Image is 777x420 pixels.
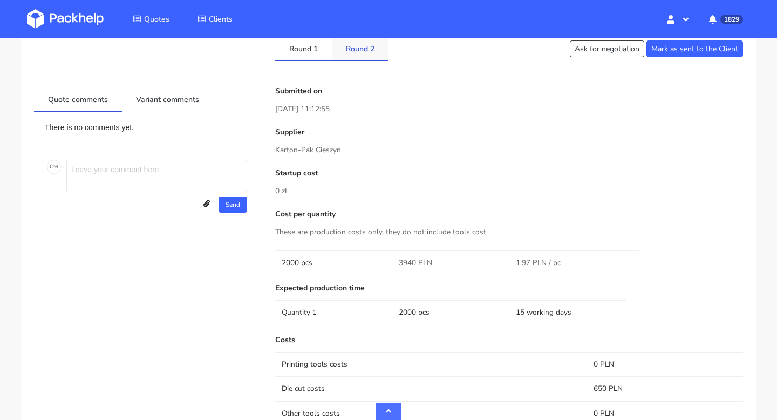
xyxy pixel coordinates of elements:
[45,123,249,132] p: There is no comments yet.
[392,300,509,324] td: 2000 pcs
[275,336,743,344] p: Costs
[720,15,743,24] span: 1829
[275,87,743,96] p: Submitted on
[700,9,750,29] button: 1829
[275,284,743,293] p: Expected production time
[587,352,743,376] td: 0 PLN
[399,258,432,268] span: 3940 PLN
[275,144,743,156] p: Karton-Pak Cieszyn
[275,103,743,115] p: [DATE] 11:12:55
[122,87,213,111] a: Variant comments
[144,14,169,24] span: Quotes
[34,87,122,111] a: Quote comments
[275,210,743,219] p: Cost per quantity
[209,14,233,24] span: Clients
[570,40,644,57] button: Ask for negotiation
[646,40,743,57] button: Mark as sent to the Client
[275,128,743,137] p: Supplier
[275,300,392,324] td: Quantity 1
[275,376,587,401] td: Die cut costs
[332,36,388,60] a: Round 2
[516,258,561,268] span: 1.97 PLN / pc
[27,9,104,29] img: Dashboard
[275,226,743,238] p: These are production costs only, they do not include tools cost
[120,9,182,29] a: Quotes
[185,9,246,29] a: Clients
[275,185,743,197] p: 0 zł
[275,352,587,376] td: Printing tools costs
[219,197,247,213] button: Send
[275,169,743,178] p: Startup cost
[275,36,332,60] a: Round 1
[53,160,58,174] span: M
[275,250,392,275] td: 2000 pcs
[50,160,53,174] span: C
[509,300,626,324] td: 15 working days
[587,376,743,401] td: 650 PLN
